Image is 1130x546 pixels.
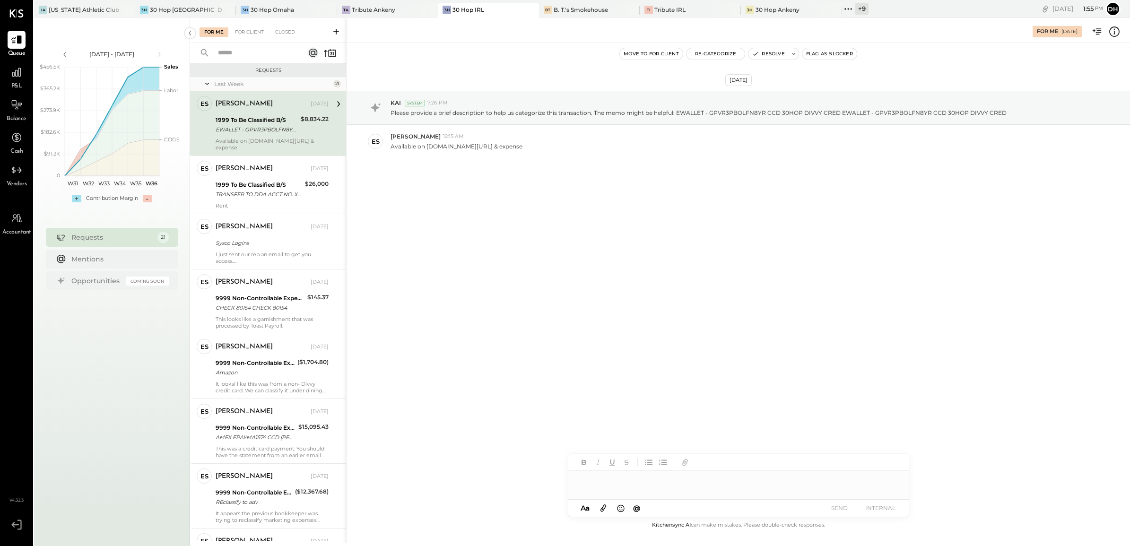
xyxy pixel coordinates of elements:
[687,48,745,60] button: Re-Categorize
[391,142,522,150] p: Available on [DOMAIN_NAME][URL] & expense
[216,381,329,394] div: It looksl like this was from a non- Divvy credit card. We can classify it under dining room suppl...
[216,138,329,151] div: Available on [DOMAIN_NAME][URL] & expense
[821,502,859,514] button: SEND
[861,502,899,514] button: INTERNAL
[40,85,60,92] text: $365.2K
[216,238,326,248] div: Sysco Logins
[311,408,329,416] div: [DATE]
[83,180,94,187] text: W32
[643,456,655,468] button: Unordered List
[342,6,350,14] div: TA
[216,202,329,209] div: Rent
[725,74,752,86] div: [DATE]
[216,497,292,507] div: REclassify to adv
[1037,28,1058,35] div: For Me
[200,472,209,481] div: ES
[0,161,33,189] a: Vendors
[57,172,60,179] text: 0
[114,180,126,187] text: W34
[71,254,164,264] div: Mentions
[0,209,33,237] a: Accountant
[10,147,23,156] span: Cash
[311,100,329,108] div: [DATE]
[7,115,26,123] span: Balance
[157,232,169,243] div: 21
[86,195,138,202] div: Contribution Margin
[8,50,26,58] span: Queue
[140,6,148,14] div: 3H
[200,164,209,173] div: ES
[305,179,329,189] div: $26,000
[216,407,273,416] div: [PERSON_NAME]
[443,6,451,14] div: 3H
[44,150,60,157] text: $91.3K
[216,222,273,232] div: [PERSON_NAME]
[216,180,302,190] div: 1999 To Be Classified B/S
[200,407,209,416] div: ES
[164,87,178,94] text: Labor
[855,3,869,15] div: + 9
[311,278,329,286] div: [DATE]
[295,487,329,496] div: ($12,367.68)
[216,342,273,352] div: [PERSON_NAME]
[200,277,209,286] div: ES
[126,277,169,286] div: Coming Soon
[216,423,296,433] div: 9999 Non-Controllable Expenses:Other Income and Expenses:To Be Classified P&L
[633,503,641,512] span: @
[1041,4,1050,14] div: copy link
[200,27,228,37] div: For Me
[71,233,153,242] div: Requests
[298,422,329,432] div: $15,095.43
[39,6,47,14] div: IA
[72,50,152,58] div: [DATE] - [DATE]
[216,190,302,199] div: TRANSFER TO DDA ACCT NO. XXXX7704 TRANSFER TO DDA ACCT NO. 187704
[802,48,857,60] button: Flag as Blocker
[644,6,653,14] div: TI
[578,503,593,513] button: Aa
[0,96,33,123] a: Balance
[216,433,296,442] div: AMEX EPAYMA1574 CCD [PERSON_NAME] ACH PMT AMEX EPAYMA1574 CCD [PERSON_NAME] ACH PMT
[391,109,1007,117] p: Please provide a brief description to help us categorize this transaction. The memo might be help...
[0,63,33,91] a: P&L
[216,164,273,173] div: [PERSON_NAME]
[164,136,180,143] text: COGS
[297,357,329,367] div: ($1,704.80)
[71,276,122,286] div: Opportunities
[2,228,31,237] span: Accountant
[746,6,754,14] div: 3H
[216,303,304,312] div: CHECK 80154 CHECK 80154
[544,6,552,14] div: BT
[145,180,157,187] text: W36
[130,180,141,187] text: W35
[214,80,331,88] div: Last Week
[301,114,329,124] div: $8,834.22
[200,99,209,108] div: ES
[372,137,380,146] div: ES
[216,445,329,459] div: This was a credit card payment. You should have the statement from an earlier email .
[630,502,643,514] button: @
[452,6,484,14] div: 30 Hop IRL
[620,48,683,60] button: Move to for client
[311,165,329,173] div: [DATE]
[216,294,304,303] div: 9999 Non-Controllable Expenses:Other Income and Expenses:To Be Classified P&L
[150,6,222,14] div: 30 Hop [GEOGRAPHIC_DATA]
[216,251,329,264] div: I just sent our rep an email to get you access.
[216,115,298,125] div: 1999 To Be Classified B/S
[216,358,295,368] div: 9999 Non-Controllable Expenses:Other Income and Expenses:To Be Classified P&L
[67,180,78,187] text: W31
[7,180,27,189] span: Vendors
[592,456,604,468] button: Italic
[40,107,60,113] text: $273.9K
[216,510,329,523] div: It appears the previous bookkeeper was trying to reclassify marketing expenses with that journal ...
[251,6,294,14] div: 30 Hop Omaha
[216,277,273,287] div: [PERSON_NAME]
[311,343,329,351] div: [DATE]
[307,293,329,302] div: $145.37
[216,368,295,377] div: Amazon
[216,537,273,546] div: [PERSON_NAME]
[427,99,448,107] span: 7:26 PM
[195,67,341,74] div: Requests
[554,6,608,14] div: B. T.'s Smokehouse
[679,456,691,468] button: Add URL
[311,473,329,480] div: [DATE]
